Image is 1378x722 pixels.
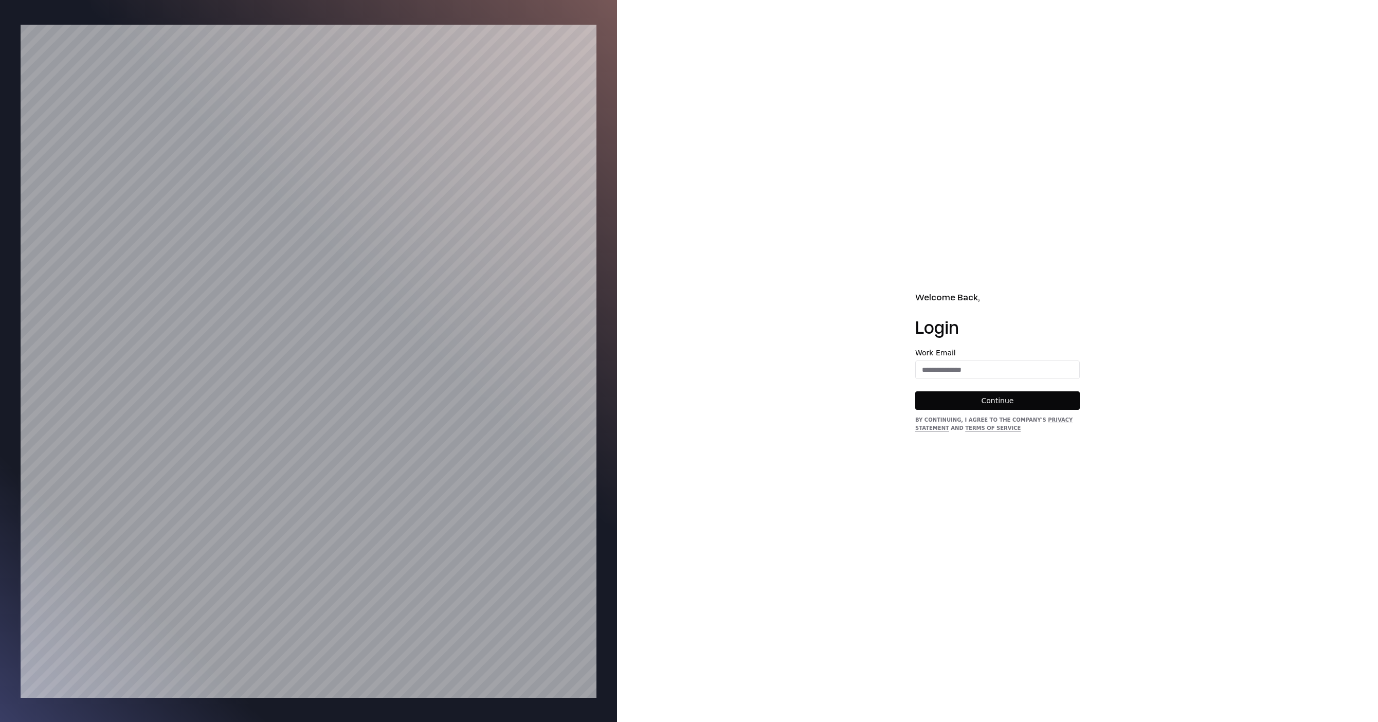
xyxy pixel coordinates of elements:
a: Terms of Service [965,425,1021,431]
label: Work Email [915,349,1080,356]
h2: Welcome Back, [915,290,1080,304]
h1: Login [915,316,1080,337]
a: Privacy Statement [915,417,1073,431]
button: Continue [915,391,1080,410]
div: By continuing, I agree to the Company's and [915,416,1080,432]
